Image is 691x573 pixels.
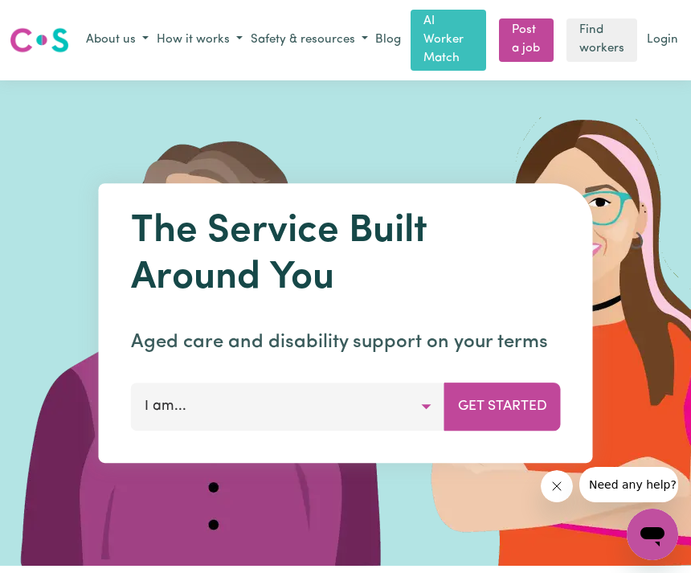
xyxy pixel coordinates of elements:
[153,27,247,54] button: How it works
[627,509,678,560] iframe: Button to launch messaging window
[566,18,637,62] a: Find workers
[444,383,561,431] button: Get Started
[247,27,372,54] button: Safety & resources
[579,467,678,502] iframe: Message from company
[541,470,573,502] iframe: Close message
[10,26,69,55] img: Careseekers logo
[644,28,681,53] a: Login
[131,210,561,302] h1: The Service Built Around You
[411,10,486,71] a: AI Worker Match
[499,18,554,62] a: Post a job
[131,328,561,357] p: Aged care and disability support on your terms
[131,383,445,431] button: I am...
[82,27,153,54] button: About us
[10,22,69,59] a: Careseekers logo
[372,28,404,53] a: Blog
